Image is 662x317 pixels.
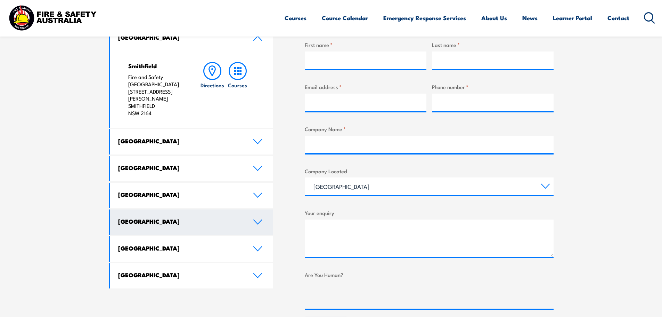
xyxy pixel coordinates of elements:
h4: [GEOGRAPHIC_DATA] [118,217,243,225]
a: Courses [225,62,250,117]
h6: Directions [201,81,224,89]
a: [GEOGRAPHIC_DATA] [110,156,273,181]
h4: [GEOGRAPHIC_DATA] [118,137,243,145]
label: First name [305,41,426,49]
a: Learner Portal [553,9,592,27]
a: Course Calendar [322,9,368,27]
a: [GEOGRAPHIC_DATA] [110,25,273,51]
label: Company Name [305,125,554,133]
h4: [GEOGRAPHIC_DATA] [118,191,243,198]
label: Are You Human? [305,271,554,279]
a: News [522,9,538,27]
a: Contact [607,9,629,27]
h4: [GEOGRAPHIC_DATA] [118,164,243,172]
h4: Smithfield [128,62,186,70]
a: About Us [481,9,507,27]
a: Courses [285,9,307,27]
label: Your enquiry [305,209,554,217]
label: Email address [305,83,426,91]
a: [GEOGRAPHIC_DATA] [110,236,273,262]
iframe: reCAPTCHA [305,282,410,309]
a: Directions [200,62,225,117]
label: Company Located [305,167,554,175]
label: Phone number [432,83,554,91]
p: Fire and Safety [GEOGRAPHIC_DATA] [STREET_ADDRESS][PERSON_NAME] SMITHFIELD NSW 2164 [128,73,186,117]
a: [GEOGRAPHIC_DATA] [110,183,273,208]
h4: [GEOGRAPHIC_DATA] [118,244,243,252]
a: [GEOGRAPHIC_DATA] [110,129,273,154]
a: Emergency Response Services [383,9,466,27]
h4: [GEOGRAPHIC_DATA] [118,271,243,279]
h4: [GEOGRAPHIC_DATA] [118,33,243,41]
a: [GEOGRAPHIC_DATA] [110,263,273,288]
h6: Courses [228,81,247,89]
a: [GEOGRAPHIC_DATA] [110,209,273,235]
label: Last name [432,41,554,49]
